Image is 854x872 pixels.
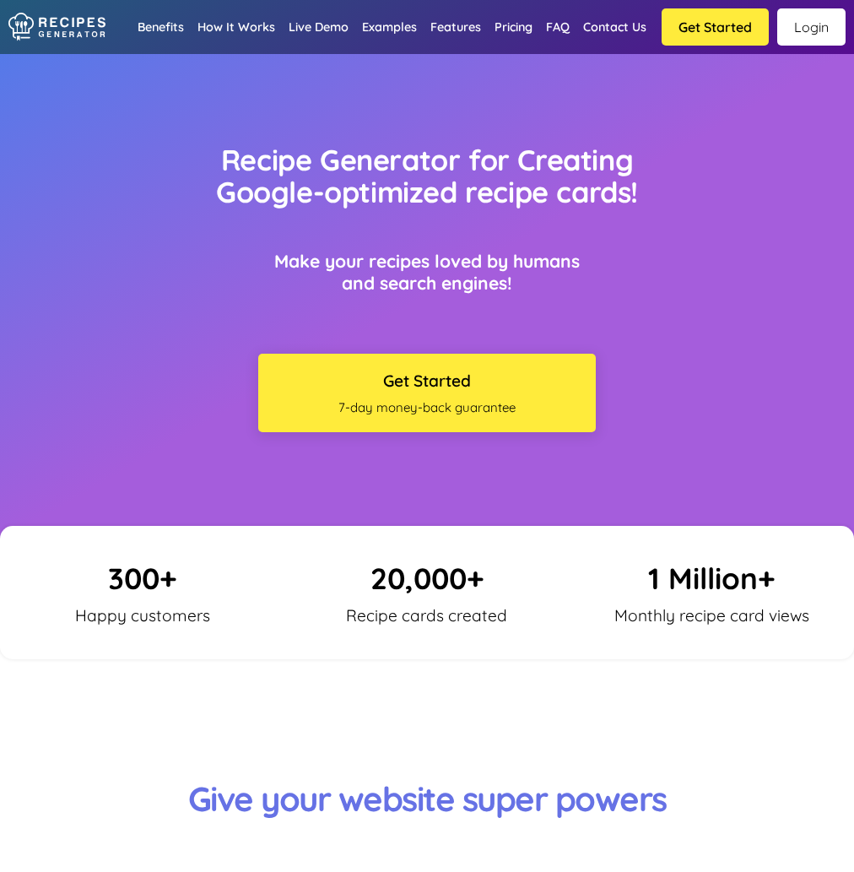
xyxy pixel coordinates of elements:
[258,250,596,294] h3: Make your recipes loved by humans and search engines!
[662,8,769,46] button: Get Started
[13,560,272,597] p: 300+
[582,560,841,597] p: 1 Million+
[424,3,488,51] a: Features
[488,3,539,51] a: Pricing
[181,144,673,208] h1: Recipe Generator for Creating Google-optimized recipe cards!
[777,8,846,46] a: Login
[576,3,653,51] a: Contact us
[191,3,282,51] a: How it works
[355,3,424,51] a: Examples
[313,605,541,626] p: Recipe cards created
[89,777,765,820] h3: Give your website super powers
[267,399,587,415] span: 7-day money-back guarantee
[539,3,576,51] a: FAQ
[258,354,596,432] button: Get Started7-day money-back guarantee
[297,560,556,597] p: 20,000+
[29,605,257,626] p: Happy customers
[597,605,825,626] p: Monthly recipe card views
[282,3,355,51] a: Live demo
[131,3,191,51] a: Benefits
